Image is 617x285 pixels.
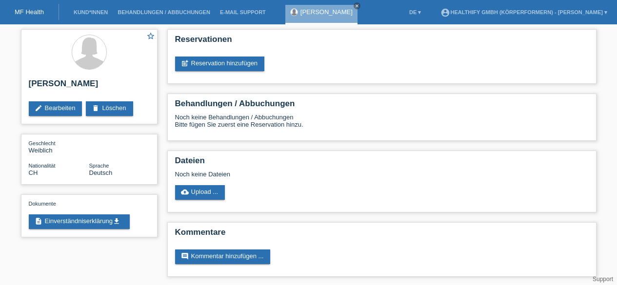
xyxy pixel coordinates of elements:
[404,9,426,15] a: DE ▾
[181,188,189,196] i: cloud_upload
[86,101,133,116] a: deleteLöschen
[35,217,42,225] i: description
[29,101,82,116] a: editBearbeiten
[175,171,473,178] div: Noch keine Dateien
[89,163,109,169] span: Sprache
[146,32,155,42] a: star_border
[29,140,56,146] span: Geschlecht
[215,9,271,15] a: E-Mail Support
[113,9,215,15] a: Behandlungen / Abbuchungen
[113,217,120,225] i: get_app
[440,8,450,18] i: account_circle
[29,139,89,154] div: Weiblich
[29,163,56,169] span: Nationalität
[181,252,189,260] i: comment
[175,228,589,242] h2: Kommentare
[300,8,353,16] a: [PERSON_NAME]
[15,8,44,16] a: MF Health
[29,214,130,229] a: descriptionEinverständniserklärungget_app
[355,3,359,8] i: close
[146,32,155,40] i: star_border
[181,59,189,67] i: post_add
[175,156,589,171] h2: Dateien
[69,9,113,15] a: Kund*innen
[29,201,56,207] span: Dokumente
[29,169,38,176] span: Schweiz
[175,57,265,71] a: post_addReservation hinzufügen
[175,35,589,49] h2: Reservationen
[593,276,613,283] a: Support
[436,9,612,15] a: account_circleHealthify GmbH (Körperformern) - [PERSON_NAME] ▾
[175,185,225,200] a: cloud_uploadUpload ...
[354,2,360,9] a: close
[175,114,589,135] div: Noch keine Behandlungen / Abbuchungen Bitte fügen Sie zuerst eine Reservation hinzu.
[175,99,589,114] h2: Behandlungen / Abbuchungen
[29,79,150,94] h2: [PERSON_NAME]
[92,104,100,112] i: delete
[89,169,113,176] span: Deutsch
[175,249,271,264] a: commentKommentar hinzufügen ...
[35,104,42,112] i: edit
